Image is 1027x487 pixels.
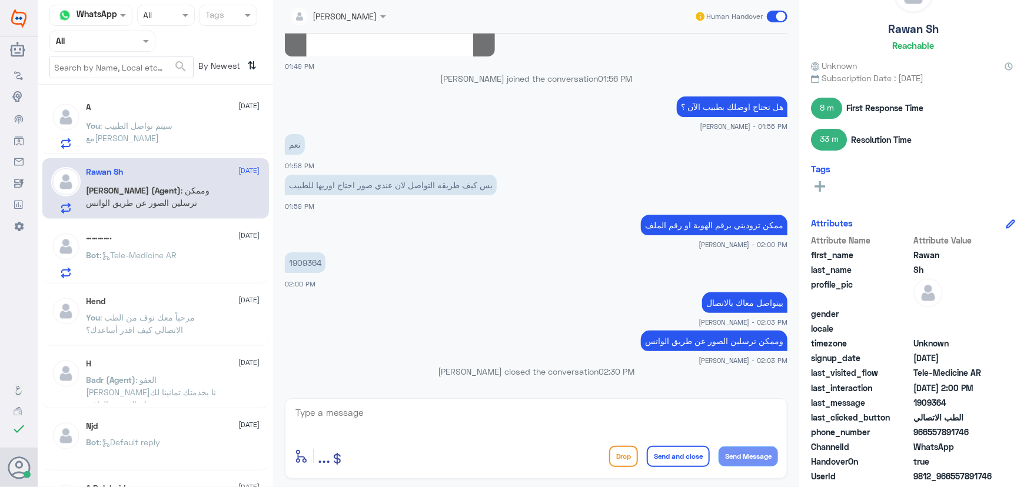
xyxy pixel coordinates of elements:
[51,102,81,132] img: defaultAdmin.png
[913,308,999,320] span: null
[239,230,260,241] span: [DATE]
[87,421,98,431] h5: Njd
[8,456,30,479] button: Avatar
[811,382,911,394] span: last_interaction
[87,102,91,112] h5: A
[811,337,911,349] span: timezone
[811,396,911,409] span: last_message
[811,426,911,438] span: phone_number
[51,359,81,388] img: defaultAdmin.png
[285,280,315,288] span: 02:00 PM
[913,382,999,394] span: 2025-09-15T11:00:41.189Z
[811,308,911,320] span: gender
[700,121,787,131] span: [PERSON_NAME] - 01:56 PM
[248,56,257,75] i: ⇅
[87,185,181,195] span: [PERSON_NAME] (Agent)
[204,8,224,24] div: Tags
[11,9,26,28] img: Widebot Logo
[811,218,853,228] h6: Attributes
[913,352,999,364] span: 2025-09-14T09:52:23.696Z
[87,312,101,322] span: You
[699,317,787,327] span: [PERSON_NAME] - 02:03 PM
[50,56,193,78] input: Search by Name, Local etc…
[87,121,101,131] span: You
[913,249,999,261] span: Rawan
[719,446,778,466] button: Send Message
[599,366,634,376] span: 02:30 PM
[609,446,638,467] button: Drop
[51,232,81,261] img: defaultAdmin.png
[239,419,260,430] span: [DATE]
[851,134,912,146] span: Resolution Time
[811,470,911,482] span: UserId
[811,455,911,468] span: HandoverOn
[811,129,847,150] span: 33 m
[285,365,787,378] p: [PERSON_NAME] closed the conversation
[641,215,787,235] p: 15/9/2025, 2:00 PM
[913,234,999,246] span: Attribute Value
[51,167,81,196] img: defaultAdmin.png
[239,165,260,176] span: [DATE]
[56,6,74,24] img: whatsapp.png
[913,396,999,409] span: 1909364
[913,366,999,379] span: Tele-Medicine AR
[285,162,314,169] span: 01:58 PM
[87,437,100,447] span: Bot
[892,40,934,51] h6: Reachable
[677,96,787,117] p: 15/9/2025, 1:56 PM
[913,411,999,423] span: الطب الاتصالي
[811,249,911,261] span: first_name
[846,102,923,114] span: First Response Time
[285,202,314,210] span: 01:59 PM
[811,98,842,119] span: 8 m
[87,312,195,335] span: : مرحباً معك نوف من الطب الاتصالي كيف اقدر أساعدك؟
[318,443,330,469] button: ...
[194,56,243,79] span: By Newest
[811,441,911,453] span: ChannelId
[51,296,81,326] img: defaultAdmin.png
[913,455,999,468] span: true
[87,296,106,306] h5: Hend
[285,175,497,195] p: 15/9/2025, 1:59 PM
[811,263,911,276] span: last_name
[239,357,260,368] span: [DATE]
[87,232,112,242] h5: ………….
[811,352,911,364] span: signup_date
[285,252,325,273] p: 15/9/2025, 2:00 PM
[913,278,943,308] img: defaultAdmin.png
[87,121,173,143] span: : سيتم تواصل الطبيب مع[PERSON_NAME]
[598,74,632,84] span: 01:56 PM
[174,59,188,74] span: search
[100,250,177,260] span: : Tele-Medicine AR
[318,445,330,466] span: ...
[239,101,260,111] span: [DATE]
[87,375,217,409] span: : العفو [PERSON_NAME]نا بخدمتك تمانينا لك دوام الصحة والعافية
[811,164,830,174] h6: Tags
[239,295,260,305] span: [DATE]
[811,234,911,246] span: Attribute Name
[811,322,911,335] span: locale
[51,421,81,451] img: defaultAdmin.png
[87,359,92,369] h5: H
[12,422,26,436] i: check
[913,426,999,438] span: 966557891746
[699,355,787,365] span: [PERSON_NAME] - 02:03 PM
[699,239,787,249] span: [PERSON_NAME] - 02:00 PM
[706,11,763,22] span: Human Handover
[285,62,314,70] span: 01:49 PM
[87,167,124,177] h5: Rawan Sh
[641,331,787,351] p: 15/9/2025, 2:03 PM
[285,134,305,155] p: 15/9/2025, 1:58 PM
[811,366,911,379] span: last_visited_flow
[811,59,857,72] span: Unknown
[87,375,136,385] span: Badr (Agent)
[811,411,911,423] span: last_clicked_button
[702,292,787,313] p: 15/9/2025, 2:03 PM
[647,446,710,467] button: Send and close
[913,470,999,482] span: 9812_966557891746
[87,250,100,260] span: Bot
[100,437,161,447] span: : Default reply
[913,441,999,453] span: 2
[174,57,188,76] button: search
[811,278,911,305] span: profile_pic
